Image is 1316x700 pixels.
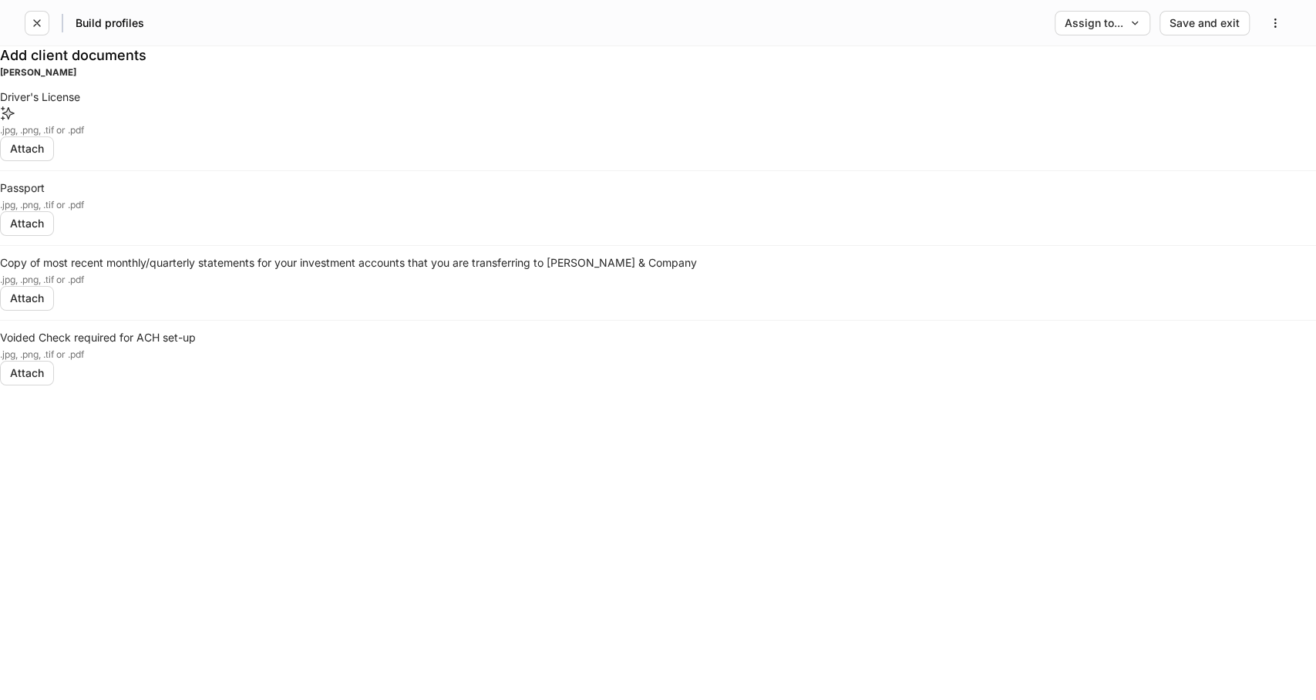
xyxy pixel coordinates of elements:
[10,218,44,229] div: Attach
[10,368,44,379] div: Attach
[1170,18,1240,29] div: Save and exit
[1065,18,1140,29] div: Assign to...
[76,15,144,31] h5: Build profiles
[1159,11,1250,35] button: Save and exit
[10,293,44,304] div: Attach
[10,143,44,154] div: Attach
[1055,11,1150,35] button: Assign to...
